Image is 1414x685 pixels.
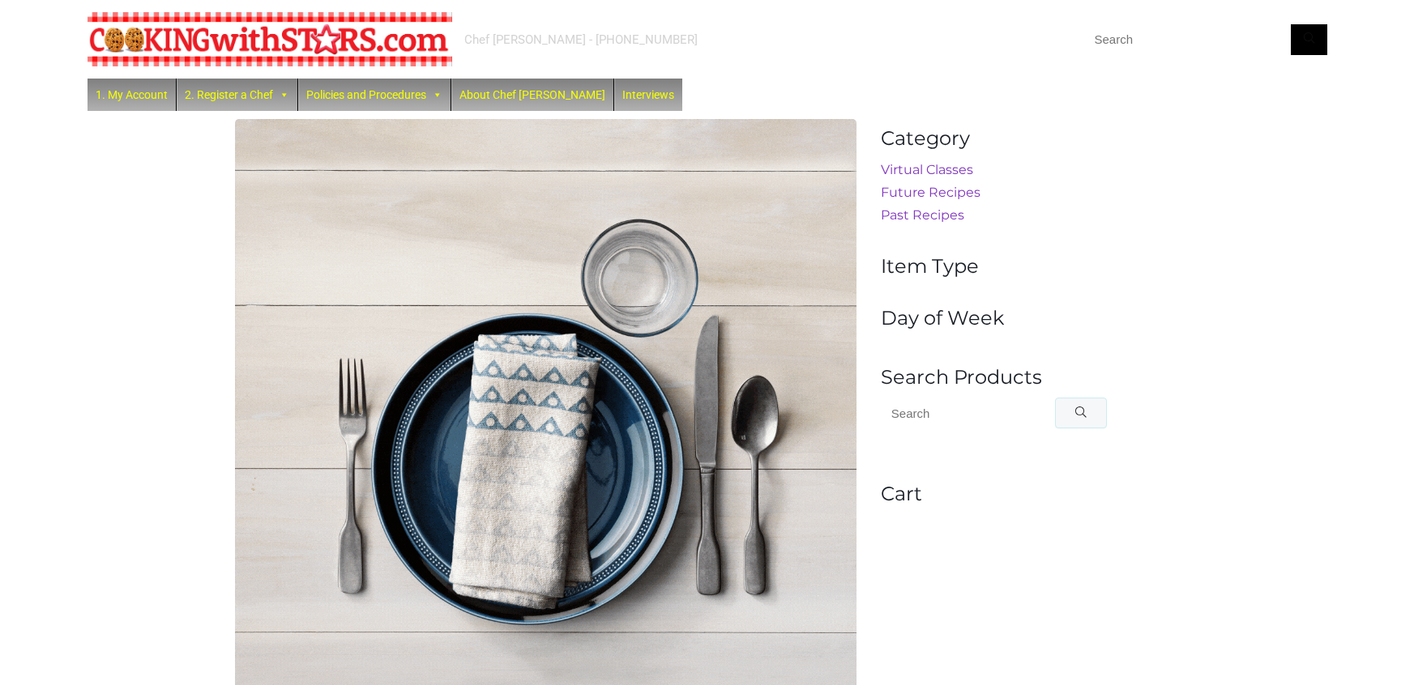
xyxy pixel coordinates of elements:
[881,127,1180,151] h4: Category
[298,79,451,111] a: Policies and Procedures
[88,79,176,111] a: 1. My Account
[464,32,698,48] div: Chef [PERSON_NAME] - [PHONE_NUMBER]
[881,207,964,223] a: Past Recipes
[881,255,1180,279] h4: Item Type
[614,79,682,111] a: Interviews
[881,366,1180,389] h4: Search Products
[881,307,1180,330] h4: Day of Week
[1055,398,1107,428] button: Search
[1084,24,1327,55] input: Search
[88,12,452,66] img: Chef Paula's Cooking With Stars
[881,483,1180,506] h4: Cart
[881,162,973,177] a: Virtual Classes
[881,185,980,200] a: Future Recipes
[1291,24,1327,55] button: Search
[451,79,613,111] a: About Chef [PERSON_NAME]
[881,398,1055,428] input: Search
[177,79,297,111] a: 2. Register a Chef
